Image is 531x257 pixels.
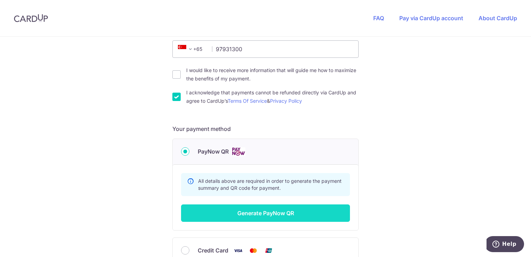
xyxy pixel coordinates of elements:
[262,246,276,255] img: Union Pay
[231,147,245,156] img: Cards logo
[176,45,207,53] span: +65
[228,98,267,104] a: Terms Of Service
[198,147,229,156] span: PayNow QR
[186,66,359,83] label: I would like to receive more information that will guide me how to maximize the benefits of my pa...
[178,45,195,53] span: +65
[172,125,359,133] h5: Your payment method
[181,204,350,222] button: Generate PayNow QR
[14,14,48,22] img: CardUp
[373,15,384,22] a: FAQ
[479,15,517,22] a: About CardUp
[181,246,350,255] div: Credit Card Visa Mastercard Union Pay
[270,98,302,104] a: Privacy Policy
[487,236,524,254] iframe: Opens a widget where you can find more information
[246,246,260,255] img: Mastercard
[399,15,463,22] a: Pay via CardUp account
[181,147,350,156] div: PayNow QR Cards logo
[198,246,228,255] span: Credit Card
[231,246,245,255] img: Visa
[198,178,342,191] span: All details above are required in order to generate the payment summary and QR code for payment.
[186,88,359,105] label: I acknowledge that payments cannot be refunded directly via CardUp and agree to CardUp’s &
